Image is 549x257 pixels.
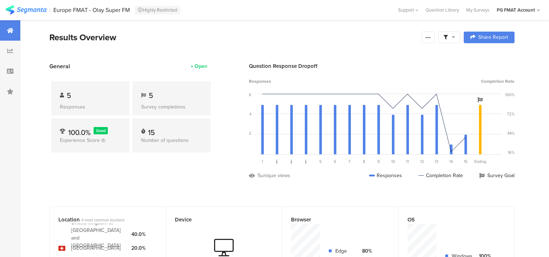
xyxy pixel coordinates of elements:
div: Device [175,216,262,224]
div: unique views [261,172,290,179]
span: 8 [363,159,365,164]
span: 15 [464,159,468,164]
div: [GEOGRAPHIC_DATA] [71,244,121,252]
div: Support [398,4,418,16]
div: Results Overview [49,31,418,44]
span: 10 [391,159,395,164]
div: Browser [291,216,378,224]
div: | [49,6,50,14]
span: Completion Rate [481,78,515,85]
div: Location [58,216,145,224]
span: 5 [67,90,71,101]
i: Survey Goal [478,97,483,102]
div: Responses [369,172,402,179]
div: Ending [473,159,487,164]
span: 5 [319,159,322,164]
div: 16% [508,150,515,155]
span: 14 [449,159,453,164]
span: 7 [348,159,351,164]
div: 40.0% [131,231,146,238]
span: General [49,62,70,70]
div: 6 [249,92,251,98]
img: segmanta logo [5,5,46,15]
span: 4 most common locations [81,217,125,223]
div: 44% [507,130,515,136]
span: Share Report [478,35,508,40]
span: Experience Score [60,136,100,144]
a: My Surveys [463,7,493,13]
span: 12 [420,159,424,164]
span: 100.0% [68,127,91,138]
div: Open [194,62,207,70]
div: Europe FMAT - Olay Super FM [53,7,130,13]
div: 100% [505,92,515,98]
div: Responses [60,103,121,111]
span: 13 [435,159,438,164]
div: OS [407,216,494,224]
div: Edge [335,247,353,255]
a: Question Library [422,7,463,13]
span: 11 [406,159,409,164]
span: Number of questions [141,136,189,144]
div: Highly Restricted [135,6,180,15]
div: 5 [258,172,261,179]
div: Question Response Dropoff [249,62,515,70]
div: 4 [249,111,251,117]
span: 6 [334,159,336,164]
div: PG FMAT Account [497,7,535,13]
div: 72% [507,111,515,117]
div: Completion Rate [418,172,463,179]
span: Responses [249,78,271,85]
div: Survey Goal [479,172,515,179]
span: 1 [262,159,263,164]
div: 2 [249,130,251,136]
div: 80% [359,247,372,255]
div: Survey completions [141,103,202,111]
span: Good [96,128,106,134]
div: United Kingdom of [GEOGRAPHIC_DATA] and [GEOGRAPHIC_DATA] [71,219,126,249]
div: 15 [148,127,155,134]
div: 20.0% [131,244,146,252]
span: 5 [149,90,153,101]
span: 9 [377,159,380,164]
